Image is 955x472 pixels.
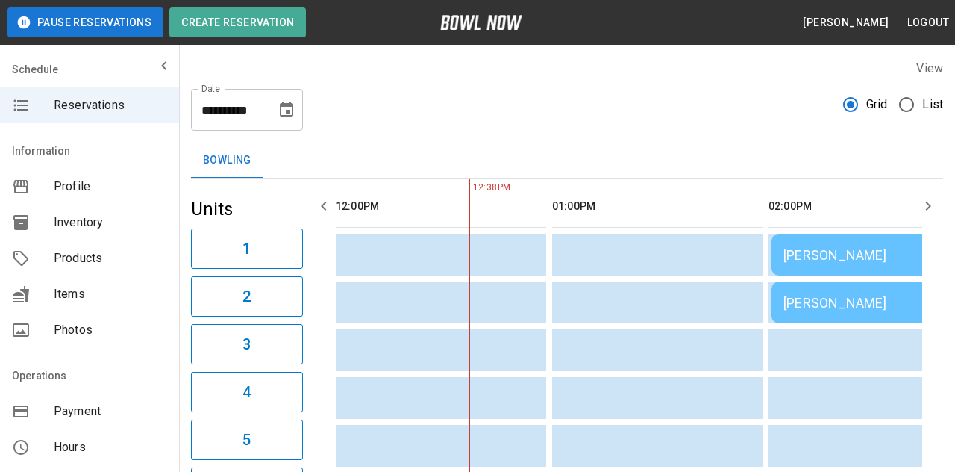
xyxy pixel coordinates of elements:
[54,214,167,232] span: Inventory
[7,7,163,37] button: Pause Reservations
[916,61,943,75] label: View
[54,285,167,303] span: Items
[922,96,943,114] span: List
[54,249,167,267] span: Products
[191,372,303,412] button: 4
[242,380,251,404] h6: 4
[242,428,251,452] h6: 5
[797,9,895,37] button: [PERSON_NAME]
[469,181,473,196] span: 12:38PM
[191,324,303,364] button: 3
[242,332,251,356] h6: 3
[191,143,943,178] div: inventory tabs
[191,276,303,317] button: 2
[54,438,167,456] span: Hours
[169,7,306,37] button: Create Reservation
[866,96,888,114] span: Grid
[54,96,167,114] span: Reservations
[440,15,522,30] img: logo
[552,185,763,228] th: 01:00PM
[242,285,251,308] h6: 2
[54,321,167,339] span: Photos
[272,95,301,125] button: Choose date, selected date is Aug 17, 2025
[54,403,167,420] span: Payment
[901,9,955,37] button: Logout
[191,229,303,269] button: 1
[191,143,263,178] button: Bowling
[336,185,546,228] th: 12:00PM
[242,237,251,261] h6: 1
[191,420,303,460] button: 5
[191,197,303,221] h5: Units
[54,178,167,196] span: Profile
